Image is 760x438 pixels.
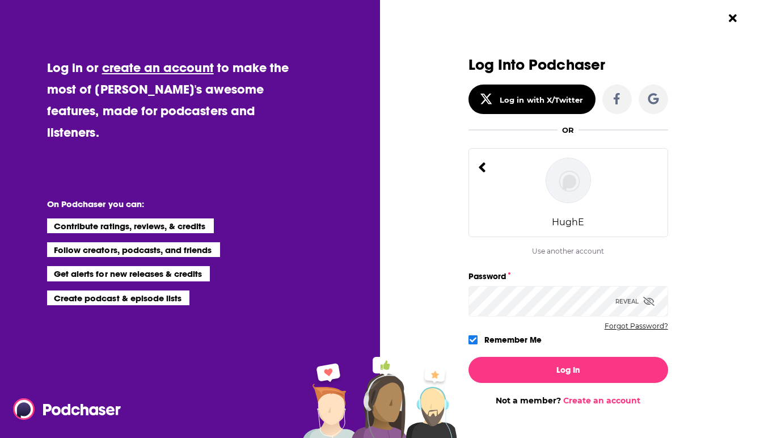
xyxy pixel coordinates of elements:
[13,398,113,420] a: Podchaser - Follow, Share and Rate Podcasts
[47,290,189,305] li: Create podcast & episode lists
[546,158,591,203] img: HughE
[468,395,668,406] div: Not a member?
[13,398,122,420] img: Podchaser - Follow, Share and Rate Podcasts
[615,286,655,317] div: Reveal
[605,322,668,330] button: Forgot Password?
[552,217,584,228] div: HughE
[47,199,274,209] li: On Podchaser you can:
[562,125,574,134] div: OR
[468,269,668,284] label: Password
[563,395,640,406] a: Create an account
[47,218,214,233] li: Contribute ratings, reviews, & credits
[102,60,214,75] a: create an account
[468,357,668,383] button: Log In
[47,266,210,281] li: Get alerts for new releases & credits
[500,95,583,104] div: Log in with X/Twitter
[468,85,596,114] button: Log in with X/Twitter
[47,242,220,257] li: Follow creators, podcasts, and friends
[468,247,668,255] div: Use another account
[468,57,668,73] h3: Log Into Podchaser
[722,7,744,29] button: Close Button
[484,332,542,347] label: Remember Me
